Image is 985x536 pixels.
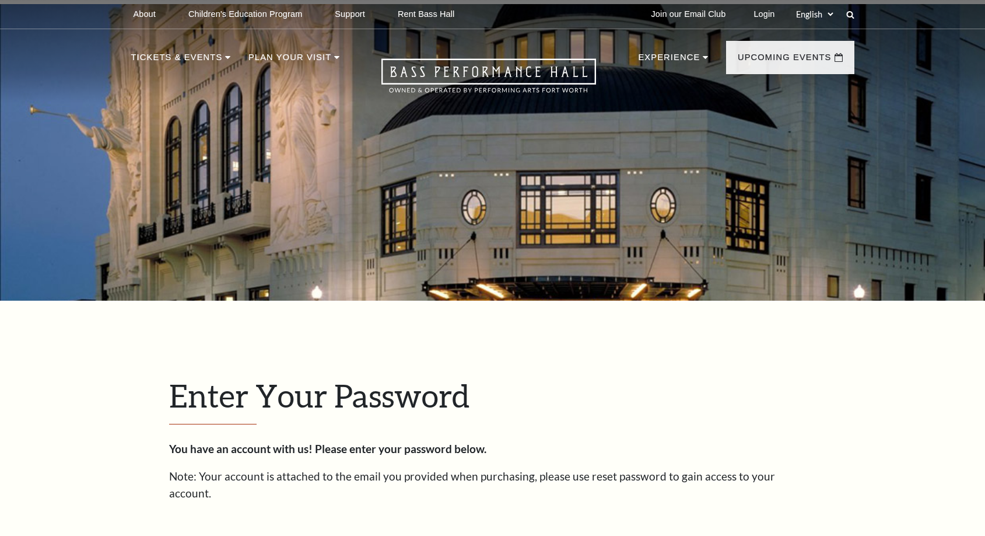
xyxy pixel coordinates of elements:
p: Children's Education Program [188,9,302,19]
p: Note: Your account is attached to the email you provided when purchasing, please use reset passwo... [169,468,816,502]
span: Enter Your Password [169,377,469,414]
select: Select: [794,9,835,20]
p: Plan Your Visit [248,50,331,71]
p: Rent Bass Hall [398,9,455,19]
strong: Please enter your password below. [315,442,486,455]
p: Tickets & Events [131,50,223,71]
p: Experience [638,50,700,71]
strong: You have an account with us! [169,442,313,455]
p: Upcoming Events [738,50,832,71]
p: About [134,9,156,19]
p: Support [335,9,365,19]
